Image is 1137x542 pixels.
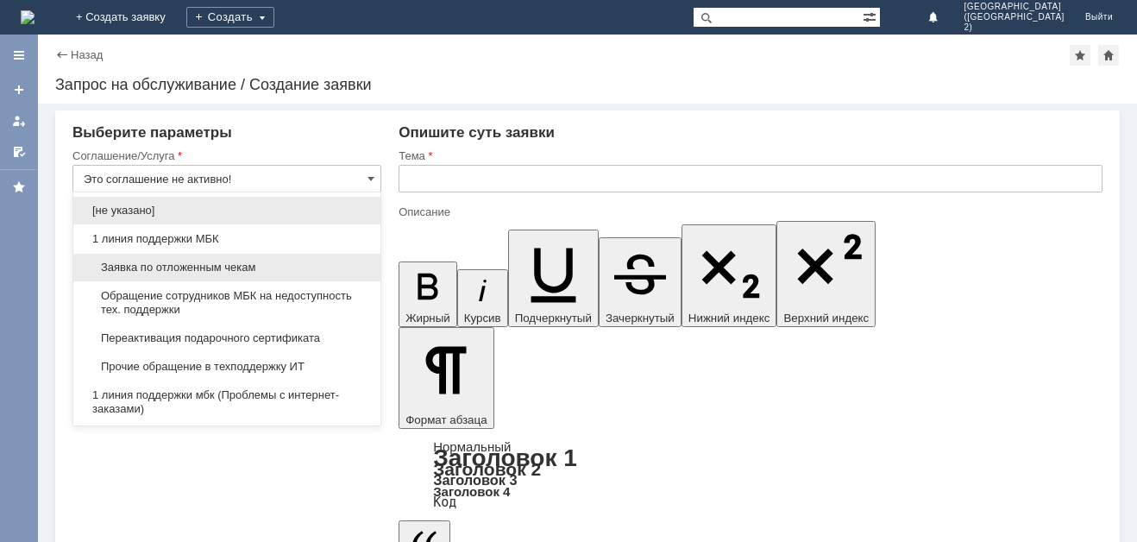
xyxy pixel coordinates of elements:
a: Заголовок 2 [433,459,541,479]
a: Мои заявки [5,107,33,135]
div: Формат абзаца [399,441,1102,508]
span: Жирный [405,312,450,325]
button: Зачеркнутый [599,237,682,327]
span: Зачеркнутый [606,312,675,325]
a: Код [433,495,456,510]
button: Курсив [457,269,508,327]
button: Жирный [399,262,457,327]
span: Заявка по отложенным чекам [84,261,370,274]
span: Формат абзаца [405,413,487,426]
span: [GEOGRAPHIC_DATA] [964,2,1064,12]
div: Создать [186,7,274,28]
span: 1 линия поддержки мбк (Проблемы с интернет-заказами) [84,388,370,416]
span: ([GEOGRAPHIC_DATA] [964,12,1064,22]
span: 1 линия поддержки МБК [84,232,370,246]
span: Нижний индекс [688,312,770,325]
span: Расширенный поиск [863,8,880,24]
span: Опишите суть заявки [399,124,555,141]
div: Добавить в избранное [1070,45,1090,66]
span: Выберите параметры [72,124,232,141]
button: Верхний индекс [776,221,876,327]
a: Перейти на домашнюю страницу [21,10,35,24]
a: Создать заявку [5,76,33,104]
a: Заголовок 3 [433,472,517,488]
a: Назад [71,48,103,61]
a: Заголовок 1 [433,444,577,471]
button: Подчеркнутый [508,230,599,327]
div: Запрос на обслуживание / Создание заявки [55,76,1120,93]
span: 2) [964,22,1064,33]
span: Переактивация подарочного сертификата [84,331,370,345]
span: Подчеркнутый [515,312,592,325]
span: [не указано] [84,204,370,217]
button: Нижний индекс [682,224,777,327]
span: Верхний индекс [783,312,869,325]
span: Обращение сотрудников МБК на недоступность тех. поддержки [84,289,370,317]
a: Нормальный [433,439,511,454]
a: Мои согласования [5,138,33,166]
span: Курсив [464,312,501,325]
div: Сделать домашней страницей [1098,45,1119,66]
div: Соглашение/Услуга [72,150,378,161]
button: Формат абзаца [399,327,493,429]
div: Описание [399,206,1099,217]
img: logo [21,10,35,24]
a: Заголовок 4 [433,484,510,499]
span: Прочие обращение в техподдержку ИТ [84,360,370,374]
div: Тема [399,150,1099,161]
